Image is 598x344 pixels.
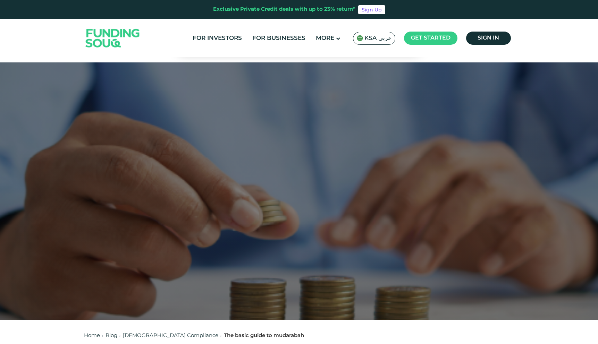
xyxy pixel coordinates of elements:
a: Sign in [466,32,511,45]
span: More [316,35,334,41]
div: Exclusive Private Credit deals with up to 23% return* [213,6,355,14]
a: For Investors [191,33,244,44]
div: The basic guide to mudarabah [224,332,304,340]
a: Home [84,333,100,338]
img: SA Flag [357,35,363,41]
span: Get started [411,35,450,41]
a: Blog [106,333,117,338]
a: [DEMOGRAPHIC_DATA] Compliance [123,333,218,338]
span: Sign in [478,35,499,41]
a: Sign Up [358,5,385,14]
img: Logo [79,21,147,56]
a: For Businesses [251,33,307,44]
span: KSA عربي [364,34,391,42]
